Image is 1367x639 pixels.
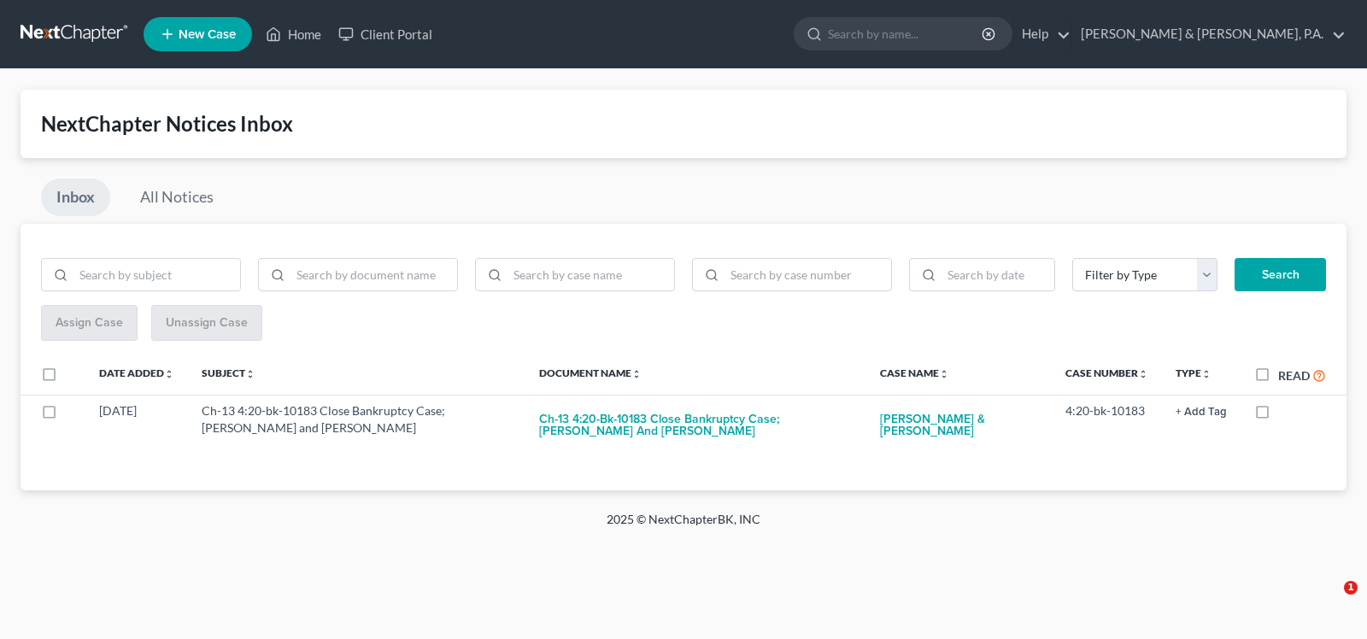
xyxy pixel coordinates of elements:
a: Date Addedunfold_more [99,366,174,379]
i: unfold_more [939,369,949,379]
a: Case Numberunfold_more [1065,366,1148,379]
a: Typeunfold_more [1176,366,1212,379]
input: Search by case number [725,259,891,291]
td: 4:20-bk-10183 [1052,395,1162,456]
input: Search by case name [507,259,674,291]
a: Inbox [41,179,110,216]
a: [PERSON_NAME] & [PERSON_NAME], P.A. [1072,19,1346,50]
a: Case Nameunfold_more [880,366,949,379]
input: Search by name... [828,18,984,50]
a: [PERSON_NAME] & [PERSON_NAME] [880,402,1038,448]
a: Document Nameunfold_more [539,366,642,379]
button: Ch-13 4:20-bk-10183 Close Bankruptcy Case; [PERSON_NAME] and [PERSON_NAME] [539,402,853,448]
td: [DATE] [85,395,188,456]
input: Search by subject [73,259,240,291]
input: Search by document name [290,259,457,291]
a: Client Portal [330,19,441,50]
iframe: Intercom live chat [1309,581,1350,622]
a: Help [1013,19,1071,50]
span: 1 [1344,581,1358,595]
div: NextChapter Notices Inbox [41,110,1326,138]
span: New Case [179,28,236,41]
a: Home [257,19,330,50]
td: Ch-13 4:20-bk-10183 Close Bankruptcy Case; [PERSON_NAME] and [PERSON_NAME] [188,395,525,456]
i: unfold_more [1201,369,1212,379]
a: All Notices [125,179,229,216]
i: unfold_more [1138,369,1148,379]
label: Read [1278,366,1310,384]
button: + Add Tag [1176,407,1227,418]
a: Subjectunfold_more [202,366,255,379]
i: unfold_more [164,369,174,379]
div: 2025 © NextChapterBK, INC [197,511,1170,542]
button: Search [1235,258,1326,292]
i: unfold_more [245,369,255,379]
i: unfold_more [631,369,642,379]
a: + Add Tag [1176,402,1227,419]
input: Search by date [942,259,1054,291]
